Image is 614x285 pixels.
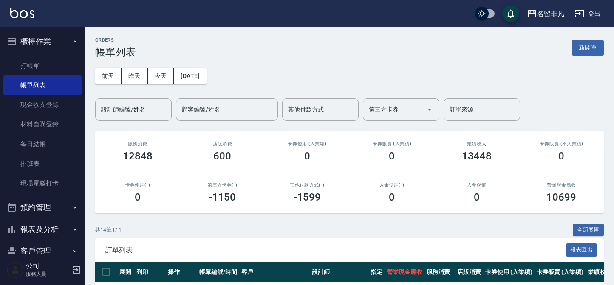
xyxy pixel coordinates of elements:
[3,154,82,173] a: 排班表
[423,103,436,116] button: Open
[239,262,310,282] th: 客戶
[444,141,509,147] h2: 業績收入
[3,95,82,115] a: 現金收支登錄
[26,270,69,278] p: 服務人員
[3,218,82,240] button: 報表及分析
[213,150,231,162] h3: 600
[573,224,604,237] button: 全部展開
[190,141,255,147] h2: 店販消費
[209,191,236,203] h3: -1150
[105,246,566,254] span: 訂單列表
[566,243,597,257] button: 報表匯出
[275,182,340,188] h2: 其他付款方式(-)
[3,56,82,75] a: 打帳單
[95,226,122,234] p: 共 14 筆, 1 / 1
[586,262,614,282] th: 業績收入
[174,68,206,84] button: [DATE]
[135,191,141,203] h3: 0
[3,240,82,262] button: 客戶管理
[304,150,310,162] h3: 0
[148,68,174,84] button: 今天
[197,262,239,282] th: 帳單編號/時間
[7,261,24,278] img: Person
[444,182,509,188] h2: 入金儲值
[502,5,519,22] button: save
[483,262,535,282] th: 卡券使用 (入業績)
[389,150,395,162] h3: 0
[3,196,82,218] button: 預約管理
[535,262,586,282] th: 卡券販賣 (入業績)
[10,8,34,18] img: Logo
[134,262,166,282] th: 列印
[294,191,321,203] h3: -1599
[360,141,424,147] h2: 卡券販賣 (入業績)
[3,115,82,134] a: 材料自購登錄
[360,182,424,188] h2: 入金使用(-)
[275,141,340,147] h2: 卡券使用 (入業績)
[523,5,568,22] button: 名留非凡
[123,150,153,162] h3: 12848
[368,262,385,282] th: 指定
[166,262,197,282] th: 操作
[546,191,576,203] h3: 10699
[474,191,480,203] h3: 0
[95,46,136,58] h3: 帳單列表
[529,182,594,188] h2: 營業現金應收
[462,150,492,162] h3: 13448
[117,262,134,282] th: 展開
[105,182,170,188] h2: 卡券使用(-)
[424,262,456,282] th: 服務消費
[389,191,395,203] h3: 0
[3,75,82,95] a: 帳單列表
[95,37,136,43] h2: ORDERS
[3,134,82,154] a: 每日結帳
[572,40,604,56] button: 新開單
[385,262,424,282] th: 營業現金應收
[310,262,368,282] th: 設計師
[26,262,69,270] h5: 公司
[122,68,148,84] button: 昨天
[572,43,604,51] a: 新開單
[566,246,597,254] a: 報表匯出
[537,8,564,19] div: 名留非凡
[3,173,82,193] a: 現場電腦打卡
[105,141,170,147] h3: 服務消費
[529,141,594,147] h2: 卡券販賣 (不入業績)
[3,31,82,53] button: 櫃檯作業
[455,262,483,282] th: 店販消費
[558,150,564,162] h3: 0
[190,182,255,188] h2: 第三方卡券(-)
[571,6,604,22] button: 登出
[95,68,122,84] button: 前天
